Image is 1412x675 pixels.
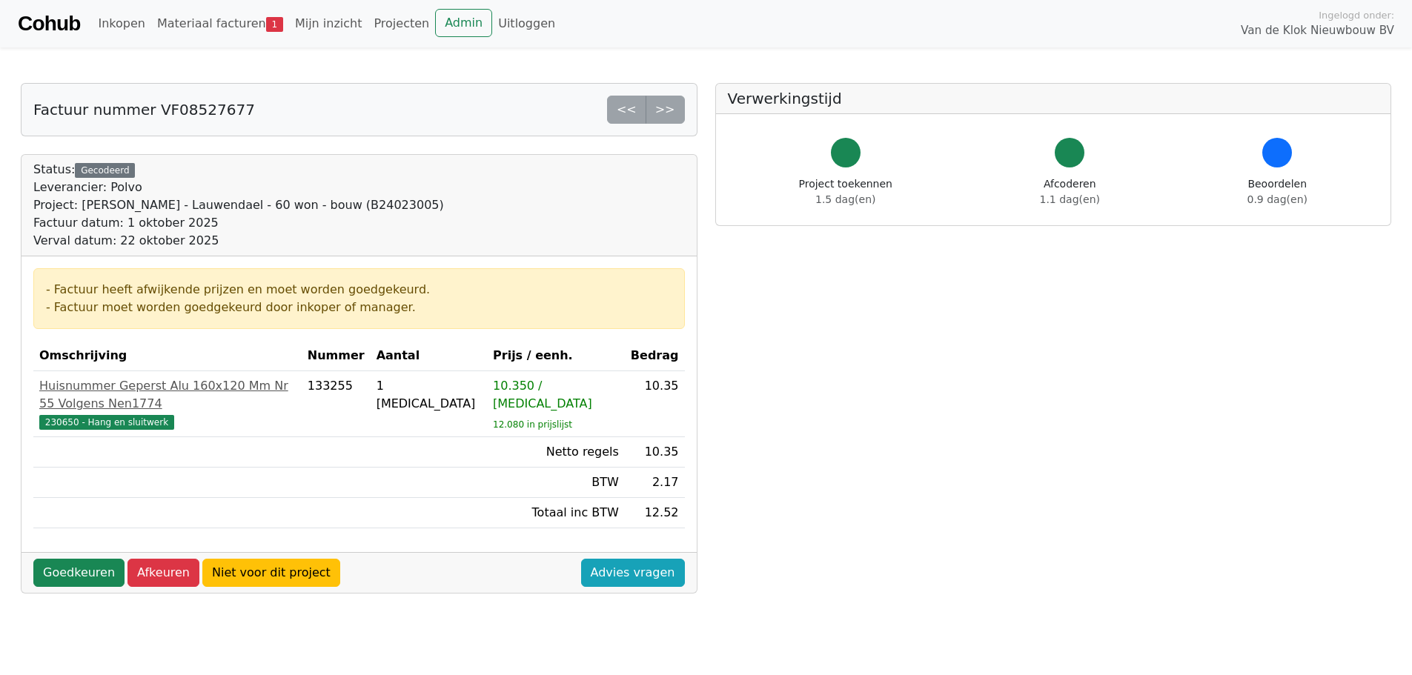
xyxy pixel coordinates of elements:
[46,281,672,299] div: - Factuur heeft afwijkende prijzen en moet worden goedgekeurd.
[487,437,625,468] td: Netto regels
[33,196,444,214] div: Project: [PERSON_NAME] - Lauwendael - 60 won - bouw (B24023005)
[302,341,371,371] th: Nummer
[266,17,283,32] span: 1
[1247,193,1307,205] span: 0.9 dag(en)
[492,9,561,39] a: Uitloggen
[39,377,296,430] a: Huisnummer Geperst Alu 160x120 Mm Nr 55 Volgens Nen1774230650 - Hang en sluitwerk
[625,498,685,528] td: 12.52
[581,559,685,587] a: Advies vragen
[493,419,572,430] sub: 12.080 in prijslijst
[127,559,199,587] a: Afkeuren
[33,101,255,119] h5: Factuur nummer VF08527677
[799,176,892,207] div: Project toekennen
[302,371,371,437] td: 133255
[377,377,481,413] div: 1 [MEDICAL_DATA]
[1040,176,1100,207] div: Afcoderen
[368,9,435,39] a: Projecten
[625,437,685,468] td: 10.35
[75,163,135,178] div: Gecodeerd
[289,9,368,39] a: Mijn inzicht
[1247,176,1307,207] div: Beoordelen
[625,371,685,437] td: 10.35
[815,193,875,205] span: 1.5 dag(en)
[1040,193,1100,205] span: 1.1 dag(en)
[33,232,444,250] div: Verval datum: 22 oktober 2025
[33,161,444,250] div: Status:
[435,9,492,37] a: Admin
[487,498,625,528] td: Totaal inc BTW
[371,341,487,371] th: Aantal
[39,415,174,430] span: 230650 - Hang en sluitwerk
[33,559,125,587] a: Goedkeuren
[39,377,296,413] div: Huisnummer Geperst Alu 160x120 Mm Nr 55 Volgens Nen1774
[33,179,444,196] div: Leverancier: Polvo
[202,559,340,587] a: Niet voor dit project
[487,468,625,498] td: BTW
[92,9,150,39] a: Inkopen
[728,90,1379,107] h5: Verwerkingstijd
[33,341,302,371] th: Omschrijving
[18,6,80,41] a: Cohub
[1319,8,1394,22] span: Ingelogd onder:
[625,341,685,371] th: Bedrag
[151,9,289,39] a: Materiaal facturen1
[487,341,625,371] th: Prijs / eenh.
[46,299,672,316] div: - Factuur moet worden goedgekeurd door inkoper of manager.
[493,377,619,413] div: 10.350 / [MEDICAL_DATA]
[625,468,685,498] td: 2.17
[1241,22,1394,39] span: Van de Klok Nieuwbouw BV
[33,214,444,232] div: Factuur datum: 1 oktober 2025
